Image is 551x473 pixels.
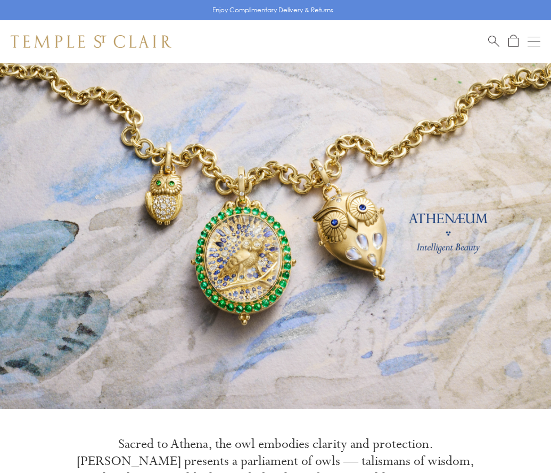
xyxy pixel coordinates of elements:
a: Open Shopping Bag [508,35,519,48]
img: Temple St. Clair [11,35,171,48]
p: Enjoy Complimentary Delivery & Returns [212,5,333,15]
a: Search [488,35,499,48]
button: Open navigation [528,35,540,48]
